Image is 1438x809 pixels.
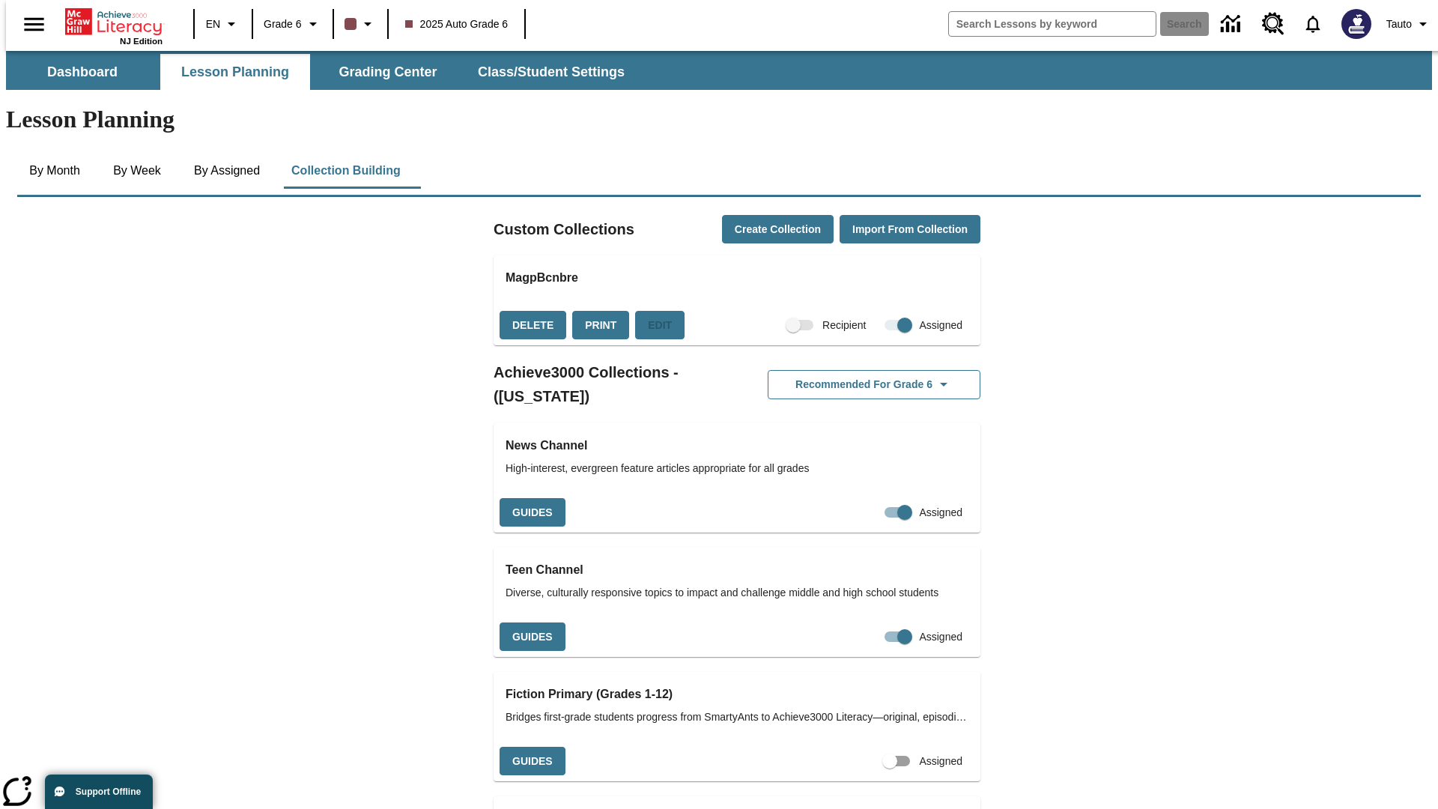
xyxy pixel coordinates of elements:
[919,629,962,645] span: Assigned
[6,106,1432,133] h1: Lesson Planning
[919,318,962,333] span: Assigned
[6,51,1432,90] div: SubNavbar
[500,311,566,340] button: Delete
[466,54,637,90] button: Class/Student Settings
[635,311,685,340] div: Because this collection has already started, you cannot change the collection. You can adjust ind...
[919,505,962,521] span: Assigned
[12,2,56,46] button: Open side menu
[768,370,980,399] button: Recommended for Grade 6
[76,787,141,797] span: Support Offline
[478,64,625,81] span: Class/Student Settings
[1212,4,1253,45] a: Data Center
[47,64,118,81] span: Dashboard
[494,360,737,408] h2: Achieve3000 Collections - ([US_STATE])
[313,54,463,90] button: Grading Center
[181,64,289,81] span: Lesson Planning
[506,709,968,725] span: Bridges first-grade students progress from SmartyAnts to Achieve3000 Literacy—original, episodic ...
[572,311,629,340] button: Print, will open in a new window
[1332,4,1380,43] button: Select a new avatar
[160,54,310,90] button: Lesson Planning
[506,684,968,705] h3: Fiction Primary (Grades 1-12)
[120,37,163,46] span: NJ Edition
[722,215,834,244] button: Create Collection
[949,12,1156,36] input: search field
[100,153,175,189] button: By Week
[506,461,968,476] span: High-interest, evergreen feature articles appropriate for all grades
[199,10,247,37] button: Language: EN, Select a language
[65,5,163,46] div: Home
[506,585,968,601] span: Diverse, culturally responsive topics to impact and challenge middle and high school students
[182,153,272,189] button: By Assigned
[45,775,153,809] button: Support Offline
[1253,4,1293,44] a: Resource Center, Will open in new tab
[1386,16,1412,32] span: Tauto
[339,10,383,37] button: Class color is dark brown. Change class color
[840,215,980,244] button: Import from Collection
[1341,9,1371,39] img: Avatar
[506,560,968,581] h3: Teen Channel
[264,16,302,32] span: Grade 6
[500,622,565,652] button: Guides
[500,498,565,527] button: Guides
[206,16,220,32] span: EN
[6,54,638,90] div: SubNavbar
[1293,4,1332,43] a: Notifications
[7,54,157,90] button: Dashboard
[258,10,328,37] button: Grade: Grade 6, Select a grade
[339,64,437,81] span: Grading Center
[279,153,413,189] button: Collection Building
[500,747,565,776] button: Guides
[65,7,163,37] a: Home
[919,754,962,769] span: Assigned
[506,267,968,288] h3: MagpBcnbre
[17,153,92,189] button: By Month
[506,435,968,456] h3: News Channel
[822,318,866,333] span: Recipient
[1380,10,1438,37] button: Profile/Settings
[405,16,509,32] span: 2025 Auto Grade 6
[494,217,634,241] h2: Custom Collections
